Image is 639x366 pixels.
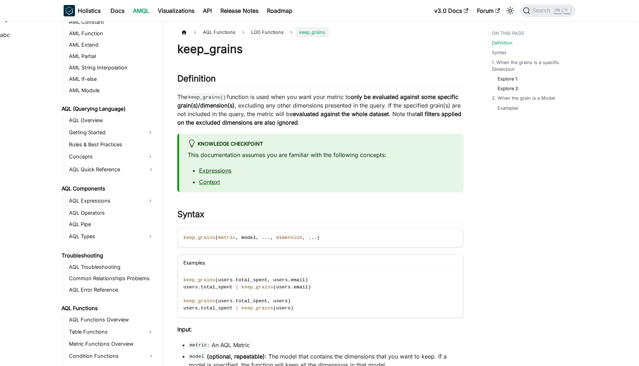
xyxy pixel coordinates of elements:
[505,5,516,16] button: Switch between dark and light mode (currently light mode)
[144,127,157,138] button: Expand sidebar category 'Getting Started'
[241,305,273,311] span: keep_grains
[189,341,463,349] li: : An AQL Metric
[492,49,506,56] a: Syntax
[262,235,264,240] span: .
[296,27,329,37] span: keep_grains
[198,284,201,290] span: .
[498,75,519,82] a: Explore 1:
[302,235,305,240] span: ,
[291,284,294,290] span: .
[177,93,463,127] p: The function is used when you want your metric to , excluding any other dimensions presented in t...
[273,277,288,283] span: users
[265,235,268,240] span: .
[67,195,144,206] a: AQL Expressions
[498,76,517,82] strong: Explore 1
[177,209,463,223] h2: Syntax
[294,284,308,290] span: email
[67,28,157,38] a: AML Function
[268,235,270,240] span: .
[236,305,238,311] span: |
[67,326,144,338] a: Table Functions
[67,51,157,61] a: AML Partial
[67,231,144,242] a: AQL Types
[57,21,163,366] nav: Docs sidebar
[215,277,218,283] span: (
[144,231,157,242] button: Expand sidebar category 'AQL Types'
[216,5,263,16] a: Release Notes
[288,277,291,283] span: .
[270,235,273,240] span: ,
[199,167,231,174] a: Expressions
[198,305,201,311] span: .
[215,235,218,240] span: (
[236,235,238,240] span: ,
[64,5,101,16] a: HolisticsHolistics
[218,298,233,304] span: users
[473,5,504,16] a: Forum
[67,151,144,162] a: Concepts
[177,325,463,334] p: :
[233,298,236,304] span: .
[67,164,157,175] a: AQL Quick Reference
[199,178,220,185] a: Context
[520,4,575,17] button: Search (Ctrl+K)
[207,353,265,360] strong: (optional, repeatable)
[67,285,157,295] a: AQL Error Reference
[276,235,302,240] span: dimension
[530,7,555,14] span: Search
[241,235,256,240] span: model
[492,95,555,101] a: 2. When the grain is a Model
[215,298,218,304] span: (
[492,59,571,73] a: 1. When the grains is a specific Dimension
[183,235,215,240] span: keep_grains
[492,40,512,46] a: Definition
[498,85,520,92] a: Explore 2:
[263,5,297,16] a: Roadmap
[430,5,473,16] a: v3.0 Docs
[59,251,157,261] a: Troubleshooting
[218,277,233,283] span: users
[178,255,463,271] div: Examples
[563,7,570,14] kbd: K
[236,298,268,304] span: total_spent
[64,5,75,16] img: Holistics
[311,235,314,240] span: .
[314,235,317,240] span: .
[67,219,157,229] a: AQL Pipe
[67,273,157,283] a: Common Relationships Problems
[236,277,268,283] span: total_spent
[498,86,518,91] strong: Explore 2
[187,94,227,101] code: keep_grains()
[177,326,190,333] strong: Input
[273,305,276,311] span: (
[189,353,205,360] code: model
[183,284,198,290] span: users
[129,5,154,16] a: AMQL
[248,27,287,37] span: LOD Functions
[276,284,291,290] span: users
[291,277,305,283] span: email
[67,350,157,362] a: Condition Functions
[189,342,208,349] code: metric
[273,284,276,290] span: (
[59,184,157,194] a: AQL Components
[199,5,216,16] a: API
[78,6,101,15] b: Holistics
[177,27,463,37] nav: Breadcrumbs
[256,235,259,240] span: ,
[241,284,273,290] span: keep_grains
[305,277,308,283] span: )
[273,298,288,304] span: users
[144,151,157,162] button: Expand sidebar category 'Concepts'
[268,277,270,283] span: ,
[188,151,455,159] p: This documentation assumes you are familiar with the following concepts:
[154,5,199,16] a: Visualizations
[67,127,144,138] a: Getting Started
[59,104,157,114] a: AQL (Querying Language)
[201,284,233,290] span: total_spent
[67,140,157,150] a: Rules & Best Practices
[268,298,270,304] span: ,
[236,284,238,290] span: |
[293,110,389,117] strong: evaluated against the whole dataset
[276,305,291,311] span: users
